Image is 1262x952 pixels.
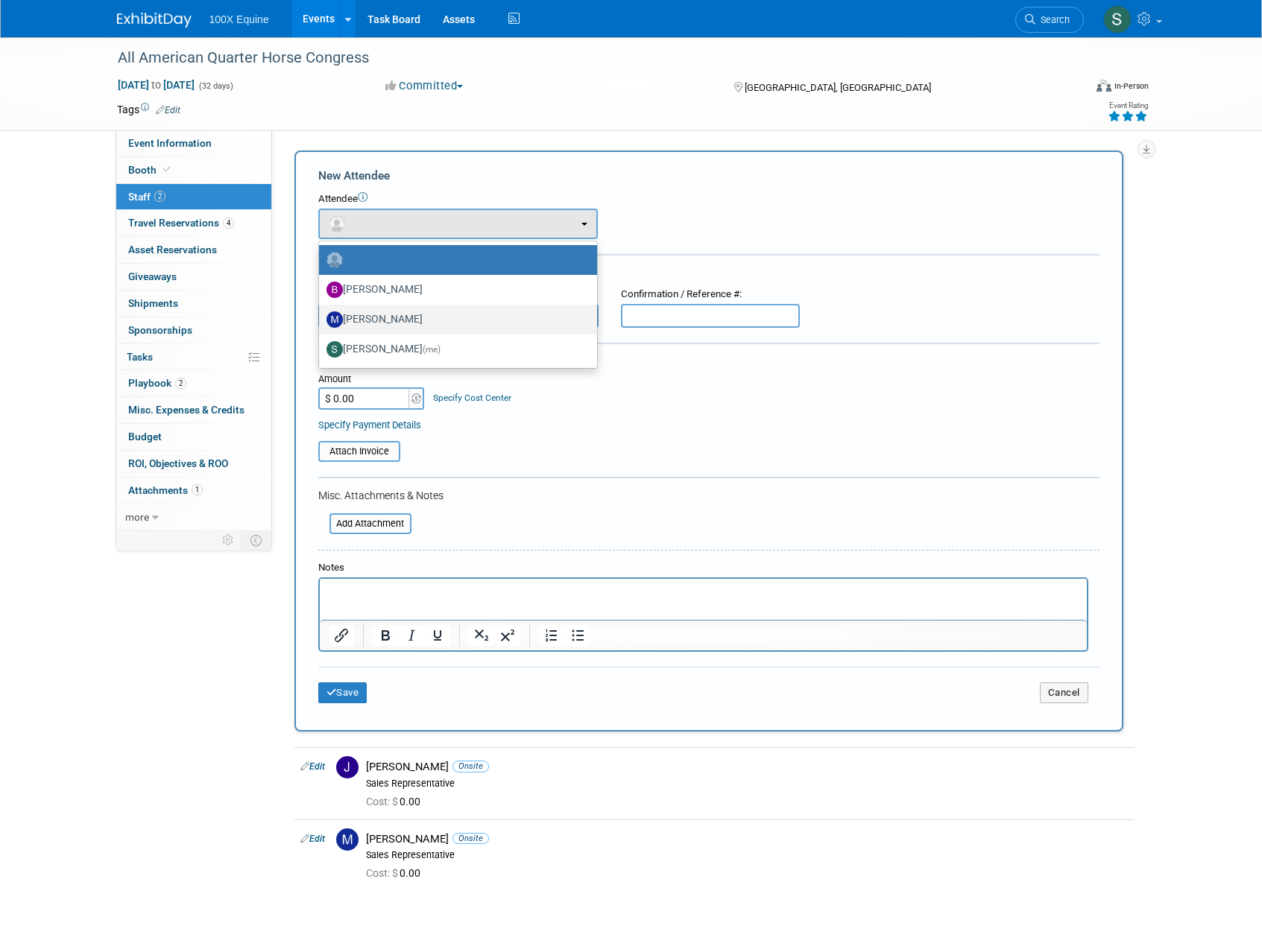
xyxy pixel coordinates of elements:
a: Edit [156,105,180,115]
button: Subscript [469,625,494,646]
button: Bold [373,625,398,646]
a: Misc. Expenses & Credits [116,397,271,423]
span: Budget [128,431,162,442]
div: In-Person [1114,80,1149,92]
img: M.jpg [326,311,343,328]
span: Giveaways [128,270,177,282]
div: Registration / Ticket Info (optional) [318,265,1099,280]
div: Event Rating [1108,102,1148,110]
div: [PERSON_NAME] [366,832,1129,846]
span: Travel Reservations [128,217,234,229]
div: Misc. Attachments & Notes [318,488,1099,503]
a: Event Information [116,130,271,156]
span: Shipments [128,297,178,309]
button: Numbered list [539,625,564,646]
button: Cancel [1040,682,1088,703]
span: 1 [192,484,203,495]
img: M.jpg [336,828,359,851]
iframe: Rich Text Area [320,579,1087,620]
div: Event Format [996,77,1149,100]
button: Superscript [495,625,520,646]
td: Toggle Event Tabs [241,530,271,550]
img: ExhibitDay [117,13,192,28]
a: more [116,504,271,530]
span: Cost: $ [366,867,400,879]
a: ROI, Objectives & ROO [116,451,271,477]
span: [GEOGRAPHIC_DATA], [GEOGRAPHIC_DATA] [745,82,931,93]
span: to [149,79,163,91]
span: (32 days) [198,81,233,91]
img: Unassigned-User-Icon.png [326,252,343,268]
span: (me) [423,344,441,355]
a: Budget [116,424,271,450]
span: 2 [154,191,165,202]
span: Misc. Expenses & Credits [128,404,244,416]
i: Booth reservation complete [163,165,171,174]
a: Asset Reservations [116,237,271,263]
span: [DATE] [DATE] [117,78,195,92]
span: Booth [128,164,174,176]
div: All American Quarter Horse Congress [113,45,1061,72]
span: ROI, Objectives & ROO [128,457,228,469]
button: Insert/edit link [329,625,354,646]
span: Tasks [127,351,153,363]
img: Format-Inperson.png [1097,80,1111,92]
span: Event Information [128,137,212,149]
button: Committed [380,78,469,94]
span: more [125,511,149,523]
span: Sponsorships [128,324,192,336]
span: Asset Reservations [128,244,217,256]
a: Sponsorships [116,317,271,343]
button: Bullet list [565,625,590,646]
div: [PERSON_NAME] [366,760,1129,774]
span: Onsite [452,761,489,772]
span: Staff [128,191,165,203]
button: Underline [425,625,450,646]
div: Attendee [318,192,1099,206]
a: Specify Cost Center [433,393,511,403]
a: Travel Reservations4 [116,210,271,236]
a: Tasks [116,344,271,370]
button: Italic [399,625,424,646]
span: 0.00 [366,867,426,879]
div: Sales Representative [366,778,1129,790]
span: 100X Equine [209,13,269,25]
a: Shipments [116,291,271,317]
a: Search [1015,7,1084,33]
div: Sales Representative [366,849,1129,861]
img: Sean Smith [1103,5,1132,34]
img: S.jpg [326,341,343,358]
a: Staff2 [116,184,271,210]
span: 0.00 [366,796,426,807]
a: Attachments1 [116,477,271,504]
span: Playbook [128,377,186,389]
img: B.jpg [326,282,343,298]
div: New Attendee [318,168,1099,184]
span: Onsite [452,833,489,844]
td: Tags [117,102,180,117]
div: Notes [318,561,1088,575]
button: Save [318,682,367,703]
a: Giveaways [116,264,271,290]
td: Personalize Event Tab Strip [215,530,242,550]
img: J.jpg [336,756,359,778]
a: Edit [300,761,325,772]
span: Search [1035,14,1070,25]
a: Playbook2 [116,370,271,396]
a: Booth [116,157,271,183]
span: 4 [223,218,234,229]
span: Attachments [128,484,203,496]
span: 2 [175,378,186,389]
div: Cost: [318,355,1099,369]
span: Cost: $ [366,796,400,807]
label: [PERSON_NAME] [326,337,582,361]
div: Confirmation / Reference #: [621,288,800,302]
a: Edit [300,834,325,844]
a: Specify Payment Details [318,419,421,431]
label: [PERSON_NAME] [326,278,582,302]
label: [PERSON_NAME] [326,308,582,331]
div: Amount [318,372,426,387]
